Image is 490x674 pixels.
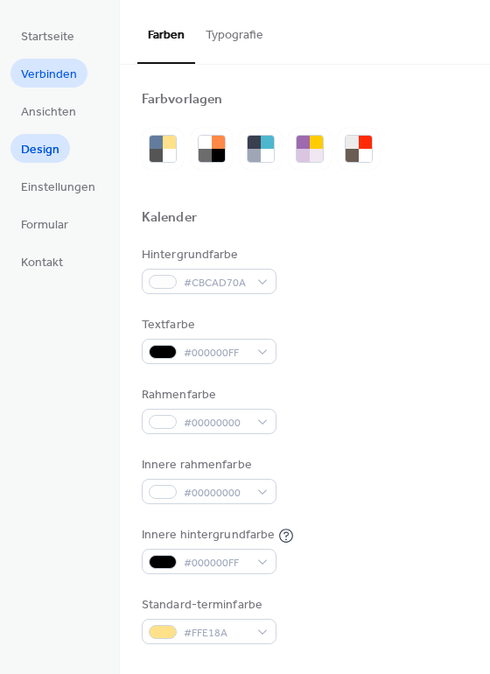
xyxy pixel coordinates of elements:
span: Einstellungen [21,179,95,197]
div: Farbvorlagen [142,91,222,109]
a: Einstellungen [10,172,106,200]
span: #FFE18A [184,624,248,642]
div: Innere hintergrundfarbe [142,526,275,544]
a: Design [10,134,70,163]
a: Ansichten [10,96,87,125]
span: Kontakt [21,254,63,272]
span: #000000FF [184,554,248,572]
div: Textfarbe [142,316,273,334]
div: Hintergrundfarbe [142,246,273,264]
a: Formular [10,209,79,238]
span: #00000000 [184,484,248,502]
span: Verbinden [21,66,77,84]
span: #000000FF [184,344,248,362]
span: Ansichten [21,103,76,122]
span: #CBCAD70A [184,274,248,292]
span: Formular [21,216,68,235]
div: Innere rahmenfarbe [142,456,273,474]
a: Kontakt [10,247,73,276]
div: Standard-terminfarbe [142,596,273,614]
span: Startseite [21,28,74,46]
div: Rahmenfarbe [142,386,273,404]
span: #00000000 [184,414,248,432]
a: Startseite [10,21,85,50]
a: Verbinden [10,59,87,88]
span: Design [21,141,59,159]
div: Kalender [142,209,197,228]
